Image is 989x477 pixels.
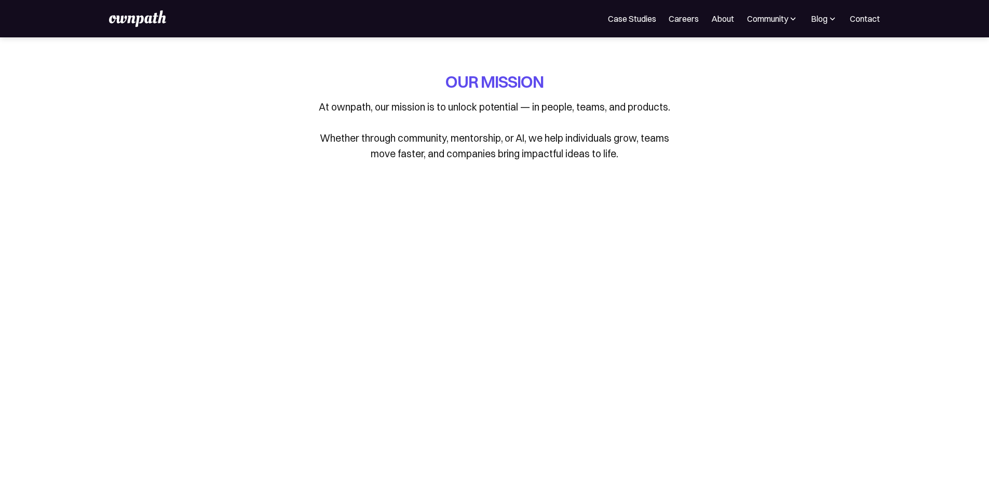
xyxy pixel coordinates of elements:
div: Blog [811,12,828,25]
a: Case Studies [608,12,656,25]
h1: OUR MISSION [445,71,544,93]
p: At ownpath, our mission is to unlock potential — in people, teams, and products. Whether through ... [313,99,676,161]
div: Community [747,12,798,25]
div: Community [747,12,788,25]
a: About [711,12,734,25]
a: Careers [669,12,699,25]
a: Contact [850,12,880,25]
div: Blog [810,12,837,25]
